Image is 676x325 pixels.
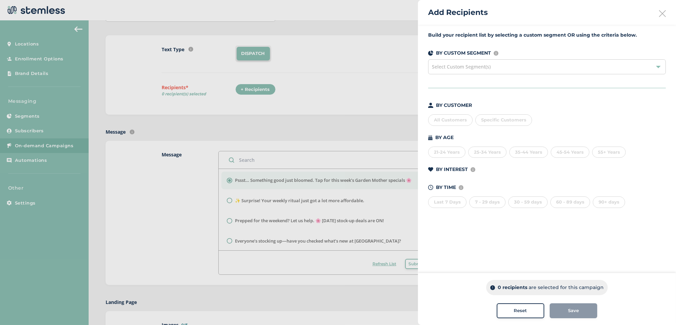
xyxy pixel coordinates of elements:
[436,50,491,57] p: BY CUSTOM SEGMENT
[435,134,454,141] p: BY AGE
[490,285,495,290] img: icon-info-dark-48f6c5f3.svg
[428,185,433,190] img: icon-time-dark-e6b1183b.svg
[469,196,506,208] div: 7 - 29 days
[428,114,473,126] div: All Customers
[494,51,498,56] img: icon-info-236977d2.svg
[436,184,456,191] p: BY TIME
[428,135,433,140] img: icon-cake-93b2a7b5.svg
[514,307,527,314] span: Reset
[428,167,433,172] img: icon-heart-dark-29e6356f.svg
[592,147,626,158] div: 55+ Years
[498,284,527,291] p: 0 recipients
[432,63,491,70] span: Select Custom Segment(s)
[428,32,666,39] label: Build your recipient list by selecting a custom segment OR using the criteria below.
[550,196,590,208] div: 60 - 89 days
[508,196,548,208] div: 30 - 59 days
[481,117,526,122] span: Specific Customers
[436,102,472,109] p: BY CUSTOMER
[428,103,433,108] img: icon-person-dark-ced50e5f.svg
[642,292,676,325] iframe: Chat Widget
[471,167,475,172] img: icon-info-236977d2.svg
[428,7,488,18] h2: Add Recipients
[428,51,433,56] img: icon-segments-dark-074adb27.svg
[509,147,548,158] div: 35-44 Years
[529,284,604,291] p: are selected for this campaign
[459,185,463,190] img: icon-info-236977d2.svg
[436,166,468,173] p: BY INTEREST
[468,147,507,158] div: 25-34 Years
[428,147,465,158] div: 21-24 Years
[428,196,467,208] div: Last 7 Days
[593,196,625,208] div: 90+ days
[497,303,544,318] button: Reset
[551,147,589,158] div: 45-54 Years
